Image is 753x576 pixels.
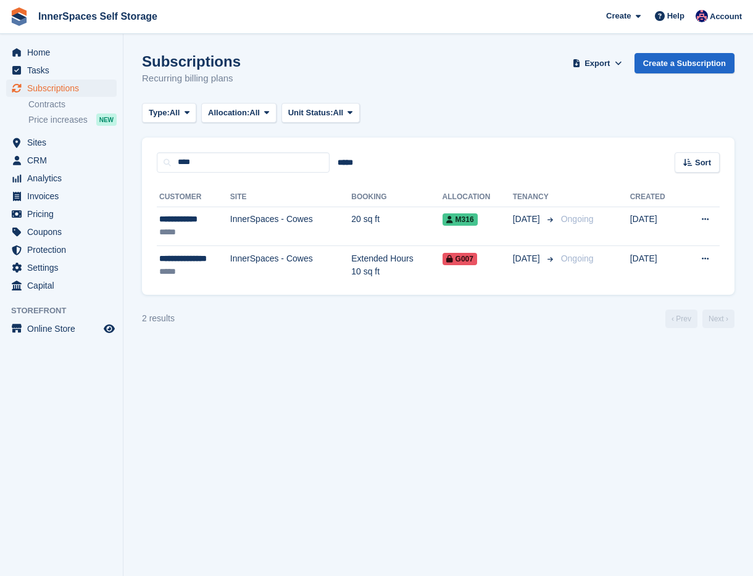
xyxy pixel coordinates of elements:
a: menu [6,320,117,337]
span: Tasks [27,62,101,79]
a: menu [6,134,117,151]
a: menu [6,80,117,97]
th: Tenancy [513,187,556,207]
span: Ongoing [561,214,594,224]
span: Analytics [27,170,101,187]
td: InnerSpaces - Cowes [230,246,351,285]
a: InnerSpaces Self Storage [33,6,162,27]
span: Export [585,57,610,70]
span: Unit Status: [288,107,333,119]
span: Allocation: [208,107,249,119]
span: CRM [27,152,101,169]
span: Account [710,10,742,23]
span: Home [27,44,101,61]
a: menu [6,152,117,169]
button: Unit Status: All [281,103,360,123]
span: Ongoing [561,253,594,263]
a: menu [6,187,117,205]
a: menu [6,62,117,79]
button: Type: All [142,103,196,123]
span: Capital [27,277,101,294]
span: Subscriptions [27,80,101,97]
a: menu [6,259,117,276]
div: NEW [96,113,117,126]
span: All [249,107,260,119]
span: Online Store [27,320,101,337]
td: [DATE] [630,207,682,246]
span: Storefront [11,305,123,317]
button: Export [570,53,625,73]
a: menu [6,205,117,223]
a: Contracts [28,99,117,110]
td: [DATE] [630,246,682,285]
td: InnerSpaces - Cowes [230,207,351,246]
span: Type: [149,107,170,119]
span: M316 [443,213,478,226]
a: Create a Subscription [634,53,734,73]
span: Pricing [27,205,101,223]
span: Coupons [27,223,101,241]
a: menu [6,277,117,294]
span: All [333,107,344,119]
span: All [170,107,180,119]
h1: Subscriptions [142,53,241,70]
span: Invoices [27,187,101,205]
span: Help [667,10,684,22]
div: 2 results [142,312,175,325]
th: Site [230,187,351,207]
nav: Page [663,310,737,328]
a: menu [6,170,117,187]
span: [DATE] [513,252,543,265]
th: Customer [157,187,230,207]
th: Booking [351,187,442,207]
img: Dominic Hampson [696,10,708,22]
a: menu [6,44,117,61]
th: Allocation [443,187,513,207]
span: Create [606,10,631,22]
button: Allocation: All [201,103,277,123]
span: G007 [443,253,477,265]
a: Preview store [102,321,117,336]
span: Protection [27,241,101,258]
span: [DATE] [513,213,543,226]
span: Sites [27,134,101,151]
td: 20 sq ft [351,207,442,246]
th: Created [630,187,682,207]
a: menu [6,223,117,241]
p: Recurring billing plans [142,72,241,86]
a: Price increases NEW [28,113,117,126]
img: stora-icon-8386f47178a22dfd0bd8f6a31ec36ba5ce8667c1dd55bd0f319d3a0aa187defe.svg [10,7,28,26]
span: Sort [695,157,711,169]
span: Price increases [28,114,88,126]
span: Settings [27,259,101,276]
td: Extended Hours 10 sq ft [351,246,442,285]
a: Previous [665,310,697,328]
a: menu [6,241,117,258]
a: Next [702,310,734,328]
